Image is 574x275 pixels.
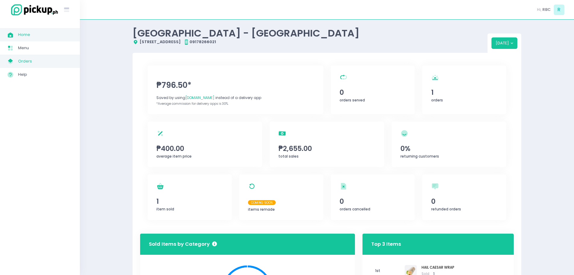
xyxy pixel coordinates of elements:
h3: Sold Items by Category [149,241,217,248]
span: HAIL CAESAR WRAP [422,265,454,270]
img: logo [8,3,59,16]
a: 0refunded orders [422,174,506,220]
a: ₱2,655.00total sales [270,122,384,167]
span: *Average commission for delivery apps is 30% [156,101,228,106]
span: total sales [278,154,299,159]
span: 1 [431,87,497,98]
a: 0%returning customers [392,122,506,167]
span: average item price [156,154,192,159]
div: [GEOGRAPHIC_DATA] - [GEOGRAPHIC_DATA] [133,27,488,39]
button: [DATE] [491,37,518,49]
span: Home [18,31,72,39]
a: 0orders cancelled [331,174,415,220]
span: 0 [340,196,406,206]
span: returning customers [400,154,439,159]
span: ₱2,655.00 [278,143,375,154]
a: 0orders served [331,66,415,114]
span: 0 [431,196,497,206]
div: [STREET_ADDRESS] 09178266021 [133,39,488,45]
span: orders [431,98,443,103]
h3: Top 3 Items [371,235,401,253]
a: ₱400.00average item price [148,122,262,167]
span: Orders [18,57,72,65]
span: R [554,5,564,15]
a: 1orders [422,66,506,114]
span: Coming Soon [248,200,276,205]
span: orders served [340,98,365,103]
div: Saved by using instead of a delivery app [156,95,314,101]
span: Menu [18,44,72,52]
span: ₱400.00 [156,143,253,154]
span: item sold [156,206,174,212]
span: refunded orders [431,206,461,212]
span: orders cancelled [340,206,370,212]
span: Hi, [537,7,541,13]
span: [DOMAIN_NAME] [185,95,215,100]
span: 1 [156,196,223,206]
span: 0 [340,87,406,98]
span: 0% [400,143,497,154]
span: ₱796.50* [156,79,314,91]
span: RBC [542,7,551,13]
span: Help [18,71,72,78]
a: 1item sold [148,174,232,220]
span: items remade [248,207,275,212]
